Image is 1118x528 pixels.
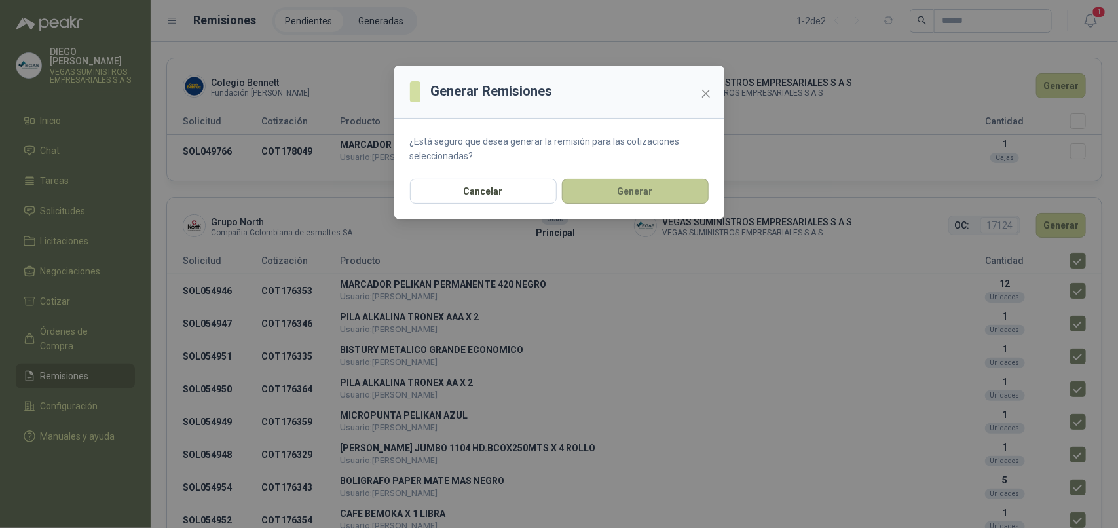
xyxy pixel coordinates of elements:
[696,83,717,104] button: Close
[410,179,557,204] button: Cancelar
[431,81,553,102] h3: Generar Remisiones
[701,88,711,99] span: close
[410,134,709,163] p: ¿Está seguro que desea generar la remisión para las cotizaciones seleccionadas?
[562,179,709,204] button: Generar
